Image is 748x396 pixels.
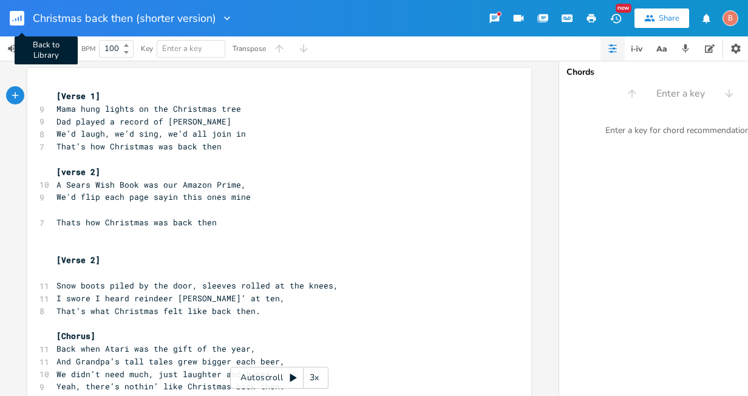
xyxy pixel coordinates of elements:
span: That’s what Christmas felt like back then. [56,306,260,316]
div: Transpose [233,45,266,52]
span: Enter a key [162,43,202,54]
div: BPM [81,46,95,52]
span: Back when Atari was the gift of the year, [56,343,256,354]
div: bjb3598 [722,10,738,26]
span: Yeah, there’s nothin’ like Christmas back then. [56,381,285,392]
span: We didn’t need much, just laughter and hymns, [56,369,275,380]
div: New [616,4,631,13]
button: Share [634,9,689,28]
span: That’s how Christmas was back then [56,141,222,152]
span: Enter a key [656,87,705,101]
span: And Grandpa’s tall tales grew bigger each beer, [56,356,285,367]
button: New [603,7,628,29]
span: Thats how Christmas was back then [56,217,217,228]
div: Key [141,45,153,52]
button: B [722,4,738,32]
div: Autoscroll [230,367,328,389]
span: Dad played a record of [PERSON_NAME] [56,116,231,127]
span: A Sears Wish Book was our Amazon Prime, [56,179,246,190]
div: 3x [304,367,325,389]
span: We'd flip each page sayin this ones mine [56,191,251,202]
button: Back to Library [10,4,34,33]
span: [Verse 2] [56,254,100,265]
span: Christmas back then (shorter version) [33,13,216,24]
span: Mama hung lights on the Christmas tree [56,103,241,114]
span: [Chorus] [56,330,95,341]
div: Share [659,13,679,24]
span: [verse 2] [56,166,100,177]
span: [Verse 1] [56,90,100,101]
span: I swore I heard reindeer [PERSON_NAME]’ at ten, [56,293,285,304]
span: We’d laugh, we’d sing, we’d all join in [56,128,246,139]
span: Snow boots piled by the door, sleeves rolled at the knees, [56,280,338,291]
